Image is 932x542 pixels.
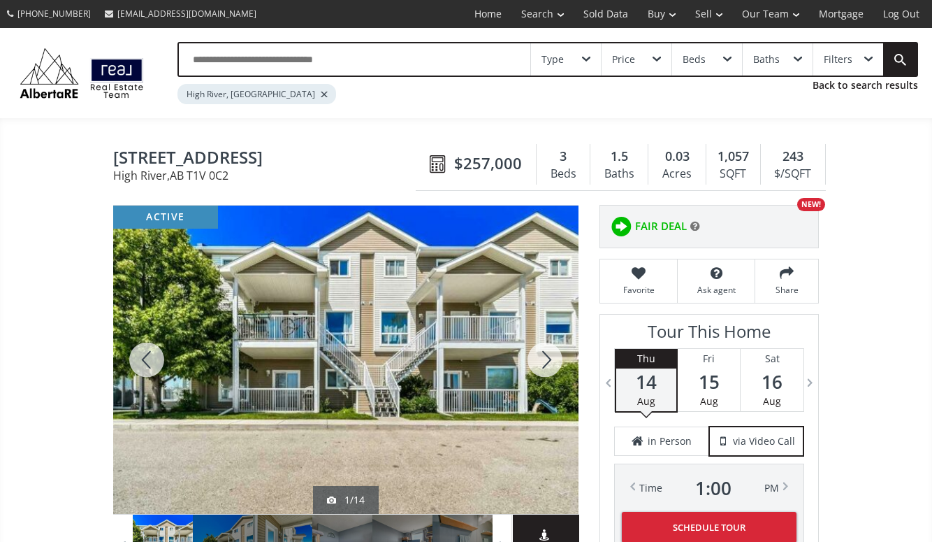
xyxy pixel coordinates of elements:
[637,394,655,408] span: Aug
[616,349,676,369] div: Thu
[607,213,635,241] img: rating icon
[597,148,641,166] div: 1.5
[614,322,804,348] h3: Tour This Home
[678,349,740,369] div: Fri
[616,372,676,392] span: 14
[718,148,749,166] span: 1,057
[733,434,795,448] span: via Video Call
[700,394,718,408] span: Aug
[648,434,692,448] span: in Person
[544,148,583,166] div: 3
[454,152,522,174] span: $257,000
[768,164,818,185] div: $/SQFT
[824,55,852,64] div: Filters
[635,219,687,234] span: FAIR DEAL
[612,55,635,64] div: Price
[683,55,706,64] div: Beds
[14,45,150,101] img: Logo
[113,148,423,170] span: 120 Sunrise Terrace NE
[607,284,670,296] span: Favorite
[113,170,423,181] span: High River , AB T1V 0C2
[113,206,218,229] div: active
[713,164,753,185] div: SQFT
[541,55,564,64] div: Type
[113,206,578,514] div: 120 Sunrise Terrace NE High River, AB T1V 0C2 - Photo 1 of 14
[655,164,698,185] div: Acres
[678,372,740,392] span: 15
[763,394,781,408] span: Aug
[639,478,779,498] div: Time PM
[753,55,780,64] div: Baths
[117,8,256,20] span: [EMAIL_ADDRESS][DOMAIN_NAME]
[813,78,918,92] a: Back to search results
[98,1,263,27] a: [EMAIL_ADDRESS][DOMAIN_NAME]
[177,84,336,104] div: High River, [GEOGRAPHIC_DATA]
[762,284,811,296] span: Share
[695,478,731,498] span: 1 : 00
[741,372,803,392] span: 16
[544,164,583,185] div: Beds
[655,148,698,166] div: 0.03
[327,493,365,507] div: 1/14
[741,349,803,369] div: Sat
[17,8,91,20] span: [PHONE_NUMBER]
[797,198,825,211] div: NEW!
[597,164,641,185] div: Baths
[768,148,818,166] div: 243
[685,284,748,296] span: Ask agent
